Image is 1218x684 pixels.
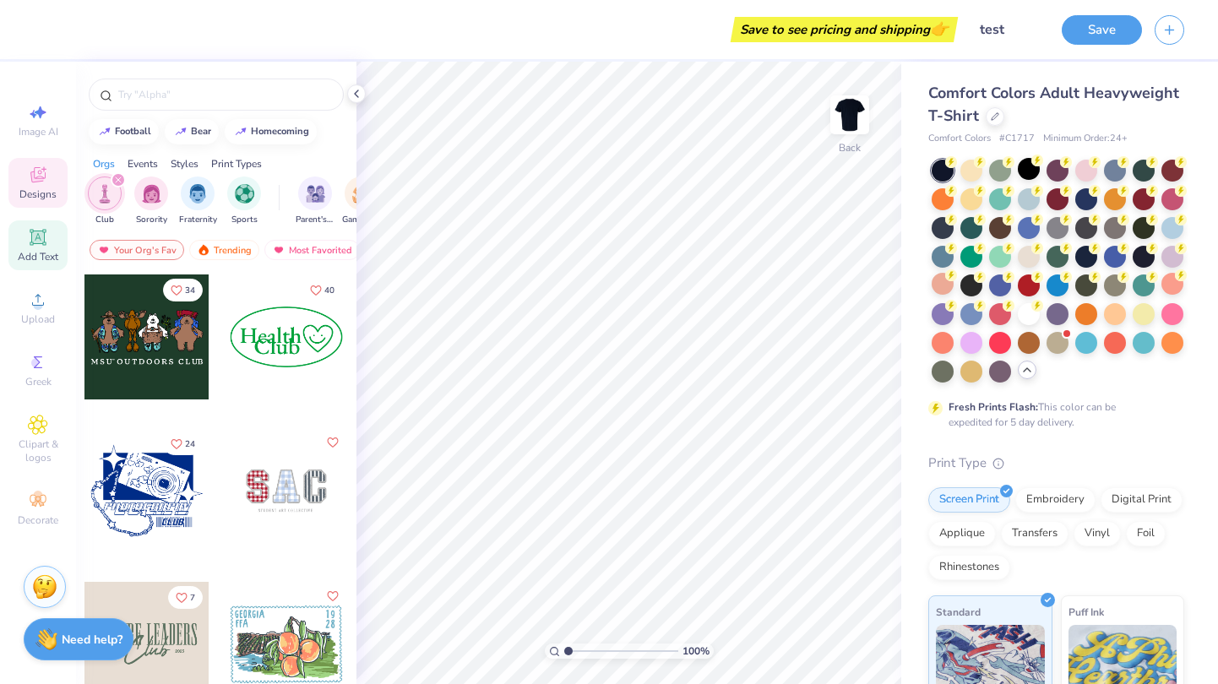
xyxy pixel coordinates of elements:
div: Back [839,140,861,155]
div: Transfers [1001,521,1068,546]
button: Like [163,279,203,301]
span: Comfort Colors [928,132,991,146]
button: Like [323,586,343,606]
button: Like [168,586,203,609]
button: football [89,119,159,144]
button: filter button [227,176,261,226]
div: Save to see pricing and shipping [735,17,954,42]
img: trend_line.gif [234,127,247,137]
input: Try "Alpha" [117,86,333,103]
div: Trending [189,240,259,260]
span: Add Text [18,250,58,263]
div: filter for Fraternity [179,176,217,226]
div: Styles [171,156,198,171]
div: Print Types [211,156,262,171]
div: This color can be expedited for 5 day delivery. [949,399,1156,430]
input: Untitled Design [966,13,1049,46]
button: Like [163,432,203,455]
div: filter for Parent's Weekend [296,176,334,226]
img: Fraternity Image [188,184,207,204]
img: Sports Image [235,184,254,204]
span: 100 % [682,643,710,659]
div: Your Org's Fav [90,240,184,260]
span: Sorority [136,214,167,226]
span: Upload [21,312,55,326]
span: Clipart & logos [8,437,68,464]
img: most_fav.gif [97,244,111,256]
span: 34 [185,286,195,295]
strong: Need help? [62,632,122,648]
span: Parent's Weekend [296,214,334,226]
span: Fraternity [179,214,217,226]
img: trend_line.gif [98,127,111,137]
img: Club Image [95,184,114,204]
button: filter button [88,176,122,226]
div: Print Type [928,453,1184,473]
span: 7 [190,594,195,602]
div: homecoming [251,127,309,136]
div: Vinyl [1074,521,1121,546]
span: Decorate [18,513,58,527]
button: filter button [296,176,334,226]
img: trend_line.gif [174,127,188,137]
img: Game Day Image [352,184,372,204]
span: Puff Ink [1068,603,1104,621]
span: Greek [25,375,52,388]
div: filter for Club [88,176,122,226]
div: filter for Sorority [134,176,168,226]
div: Orgs [93,156,115,171]
span: 👉 [930,19,949,39]
button: homecoming [225,119,317,144]
img: trending.gif [197,244,210,256]
span: # C1717 [999,132,1035,146]
img: Parent's Weekend Image [306,184,325,204]
span: Club [95,214,114,226]
button: Like [302,279,342,301]
span: Minimum Order: 24 + [1043,132,1128,146]
span: Game Day [342,214,381,226]
div: Applique [928,521,996,546]
button: Save [1062,15,1142,45]
div: Screen Print [928,487,1010,513]
button: Like [323,432,343,453]
div: Foil [1126,521,1166,546]
span: Designs [19,187,57,201]
img: most_fav.gif [272,244,285,256]
div: Digital Print [1101,487,1183,513]
span: Standard [936,603,981,621]
div: filter for Sports [227,176,261,226]
div: Embroidery [1015,487,1096,513]
span: Sports [231,214,258,226]
button: filter button [134,176,168,226]
button: filter button [342,176,381,226]
span: 40 [324,286,334,295]
img: Back [833,98,867,132]
img: Sorority Image [142,184,161,204]
div: Rhinestones [928,555,1010,580]
div: filter for Game Day [342,176,381,226]
div: Events [128,156,158,171]
span: Comfort Colors Adult Heavyweight T-Shirt [928,83,1179,126]
div: bear [191,127,211,136]
strong: Fresh Prints Flash: [949,400,1038,414]
span: Image AI [19,125,58,138]
div: Most Favorited [264,240,360,260]
button: filter button [179,176,217,226]
div: football [115,127,151,136]
button: bear [165,119,219,144]
span: 24 [185,440,195,448]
